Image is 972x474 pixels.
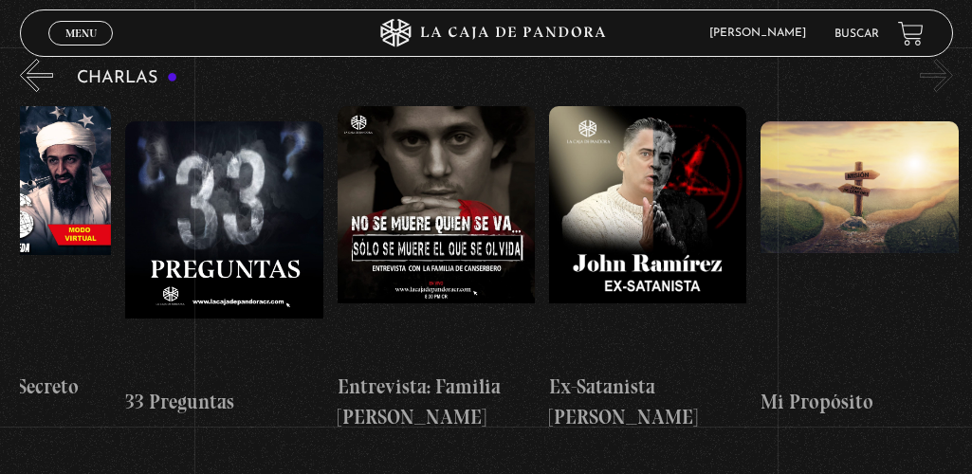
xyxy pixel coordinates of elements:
[125,106,322,431] a: 33 Preguntas
[898,21,924,46] a: View your shopping cart
[920,59,953,92] button: Next
[338,106,535,431] a: Entrevista: Familia [PERSON_NAME]
[125,387,322,417] h4: 33 Preguntas
[761,106,958,431] a: Mi Propósito
[77,69,178,87] h3: Charlas
[834,28,879,40] a: Buscar
[338,372,535,431] h4: Entrevista: Familia [PERSON_NAME]
[700,27,825,39] span: [PERSON_NAME]
[549,106,746,431] a: Ex-Satanista [PERSON_NAME]
[549,372,746,431] h4: Ex-Satanista [PERSON_NAME]
[20,59,53,92] button: Previous
[65,27,97,39] span: Menu
[59,44,103,57] span: Cerrar
[761,387,958,417] h4: Mi Propósito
